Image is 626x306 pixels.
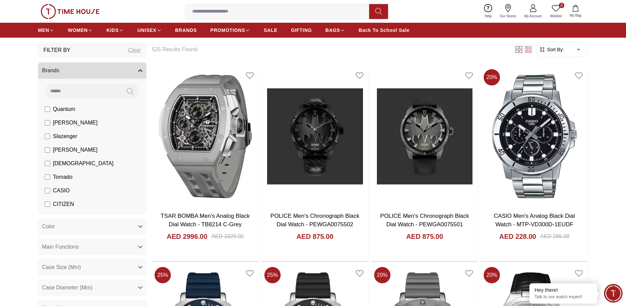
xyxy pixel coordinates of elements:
[175,24,197,36] a: BRANDS
[494,213,575,228] a: CASIO Men's Analog Black Dial Watch - MTP-VD300D-1EUDF
[406,232,443,241] h4: AED 875.00
[45,202,50,207] input: CITIZEN
[53,214,72,222] span: GUESS
[38,27,49,34] span: MEN
[106,27,119,34] span: KIDS
[499,232,536,241] h4: AED 228.00
[481,66,588,206] img: CASIO Men's Analog Black Dial Watch - MTP-VD300D-1EUDF
[497,14,519,19] span: Our Stores
[374,267,390,283] span: 20 %
[53,119,98,127] span: [PERSON_NAME]
[481,3,496,20] a: Help
[42,263,81,271] span: Case Size (Mm)
[534,287,592,293] div: Hey there!
[297,232,334,241] h4: AED 875.00
[567,13,584,18] span: My Bag
[380,213,469,228] a: POLICE Men's Chronograph Black Dial Watch - PEWGA0075501
[534,294,592,300] p: Talk to our watch expert!
[540,232,569,241] div: AED 285.00
[484,69,500,85] span: 20 %
[45,120,50,126] input: [PERSON_NAME]
[522,14,545,19] span: My Account
[359,24,409,36] a: Back To School Sale
[371,66,478,206] img: POLICE Men's Chronograph Black Dial Watch - PEWGA0075501
[482,14,494,19] span: Help
[137,27,156,34] span: UNISEX
[53,105,75,113] span: Quantum
[53,173,73,181] span: Tornado
[42,243,79,251] span: Main Functions
[53,146,98,154] span: [PERSON_NAME]
[167,232,207,241] h4: AED 2996.00
[38,62,146,79] button: Brands
[41,4,100,19] img: ...
[161,213,250,228] a: TSAR BOMBA Men's Analog Black Dial Watch - TB8214 C-Grey
[45,134,50,139] input: Slazenger
[43,46,70,54] h3: Filter By
[291,27,312,34] span: GIFTING
[45,188,50,193] input: CASIO
[559,3,564,8] span: 0
[38,24,54,36] a: MEN
[152,45,506,54] h6: 525 Results Found
[325,24,345,36] a: BAGS
[45,147,50,153] input: [PERSON_NAME]
[264,267,281,283] span: 25 %
[270,213,359,228] a: POLICE Men's Chronograph Black Dial Watch - PEWGA0075502
[38,280,146,296] button: Case Diameter (Mm)
[175,27,197,34] span: BRANDS
[264,27,277,34] span: SALE
[53,187,70,195] span: CASIO
[547,14,564,19] span: Wishlist
[496,3,520,20] a: Our Stores
[566,3,585,19] button: My Bag
[264,24,277,36] a: SALE
[210,27,245,34] span: PROMOTIONS
[42,66,59,75] span: Brands
[128,46,141,54] div: Clear
[38,218,146,235] button: Color
[45,107,50,112] input: Quantum
[42,284,92,292] span: Case Diameter (Mm)
[68,24,93,36] a: WOMEN
[604,284,623,303] div: Chat Widget
[546,46,564,53] span: Sort By:
[291,24,312,36] a: GIFTING
[546,3,566,20] a: 0Wishlist
[53,132,77,140] span: Slazenger
[539,46,564,53] button: Sort By:
[38,259,146,275] button: Case Size (Mm)
[68,27,88,34] span: WOMEN
[262,66,368,206] img: POLICE Men's Chronograph Black Dial Watch - PEWGA0075502
[45,161,50,166] input: [DEMOGRAPHIC_DATA]
[45,174,50,180] input: Tornado
[155,267,171,283] span: 25 %
[137,24,161,36] a: UNISEX
[325,27,340,34] span: BAGS
[359,27,409,34] span: Back To School Sale
[210,24,250,36] a: PROMOTIONS
[484,267,500,283] span: 20 %
[42,223,55,231] span: Color
[211,232,244,241] div: AED 3329.00
[152,66,259,206] img: TSAR BOMBA Men's Analog Black Dial Watch - TB8214 C-Grey
[106,24,124,36] a: KIDS
[38,239,146,255] button: Main Functions
[53,200,74,208] span: CITIZEN
[53,159,114,168] span: [DEMOGRAPHIC_DATA]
